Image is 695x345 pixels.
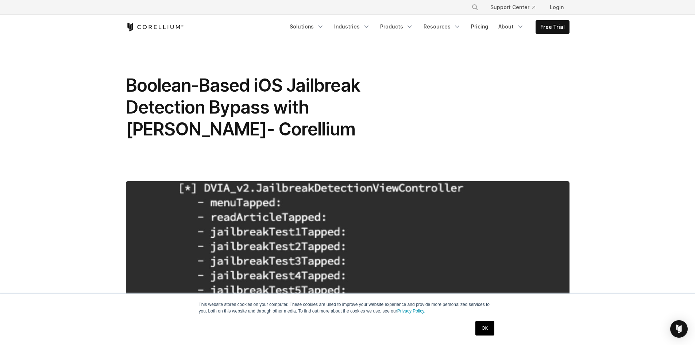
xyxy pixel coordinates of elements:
[475,321,494,336] a: OK
[467,20,493,33] a: Pricing
[397,308,425,314] a: Privacy Policy.
[494,20,528,33] a: About
[463,1,569,14] div: Navigation Menu
[199,301,497,314] p: This website stores cookies on your computer. These cookies are used to improve your website expe...
[126,74,360,140] span: Boolean-Based iOS Jailbreak Detection Bypass with [PERSON_NAME]- Corellium
[468,1,482,14] button: Search
[285,20,328,33] a: Solutions
[376,20,418,33] a: Products
[536,20,569,34] a: Free Trial
[126,23,184,31] a: Corellium Home
[484,1,541,14] a: Support Center
[419,20,465,33] a: Resources
[285,20,569,34] div: Navigation Menu
[670,320,688,338] div: Open Intercom Messenger
[330,20,374,33] a: Industries
[544,1,569,14] a: Login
